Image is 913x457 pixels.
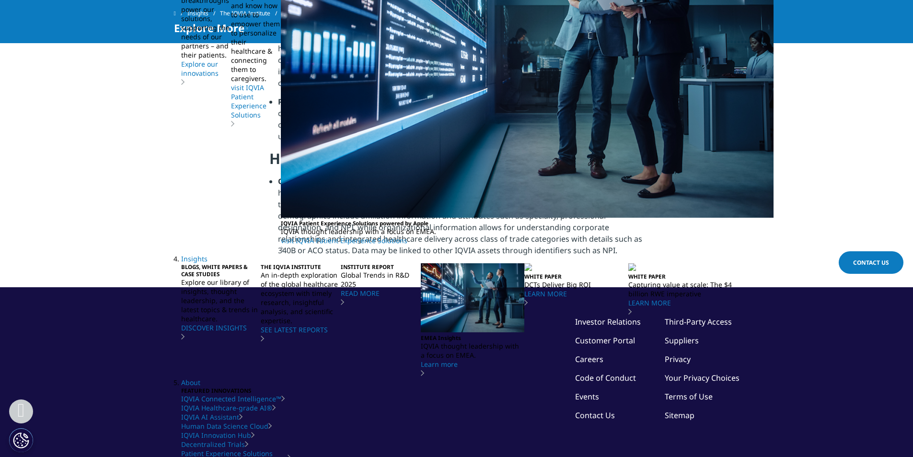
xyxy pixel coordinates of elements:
a: Human Data Science Cloud [181,422,268,431]
a: visit IQVIA Patient Experience Solutions [281,236,774,254]
h5: THE IQVIA INSTITUTE [261,263,341,270]
a: IQVIA Healthcare-grade AI® [181,403,272,412]
a: IQVIA Innovation Hub [181,431,251,440]
p: DCTs Deliver Big ROI [524,280,628,289]
h5: INSTITUTE REPORT [341,263,421,270]
h5: WHITE PAPER [524,273,628,280]
img: 1127_group-of-financial-professionals-analyzing-markets.jpg [524,263,532,271]
a: IQVIA AI Assistant [181,412,239,422]
img: 909_businessman-standing-in-modern-office-with-looking-at-cityscape.jpg [628,263,636,271]
a: Explore our innovations [181,59,231,87]
a: READ MORE [341,289,421,307]
button: Cookies Settings [9,428,33,452]
p: Global Trends in R&D 2025 [341,270,421,289]
h5: BLOGS, WHITE PAPERS & CASE STUDIES [181,263,261,278]
a: SEE LATEST REPORTS [261,325,341,343]
a: LEARN MORE [628,298,732,316]
a: Learn more [421,360,525,378]
p: IQVIA thought leadership with a focus on EMEA. [421,341,525,360]
a: Decentralized Trials [181,440,245,449]
img: 2093_analyzing-data-using-big-screen-display-and-laptop-cropped.png [421,263,525,332]
h5: EMEA Insights [421,334,525,341]
p: Capturing value at scale: The $4 billion RWE imperative [628,280,732,298]
h5: IQVIA Patient Experience Solutions powered by Apple [281,220,774,227]
a: LEARN MORE [524,289,628,307]
a: Insights [181,254,208,263]
a: visit IQVIA Patient Experience Solutions [231,83,281,129]
a: DISCOVER INSIGHTS [181,323,261,341]
h5: FEATURED INNOVATIONS [181,387,291,394]
p: IQVIA thought leadership with a focus on EMEA. [281,227,774,236]
a: About [181,378,200,387]
h5: WHITE PAPER [628,273,732,280]
p: An in-depth exploration of the global healthcare ecosystem with timely research, insightful analy... [261,270,341,325]
p: Explore our library of insights, thought leadership, and the latest topics & trends in healthcare. [181,278,261,323]
a: IQVIA Connected Intelligence™ [181,394,281,403]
